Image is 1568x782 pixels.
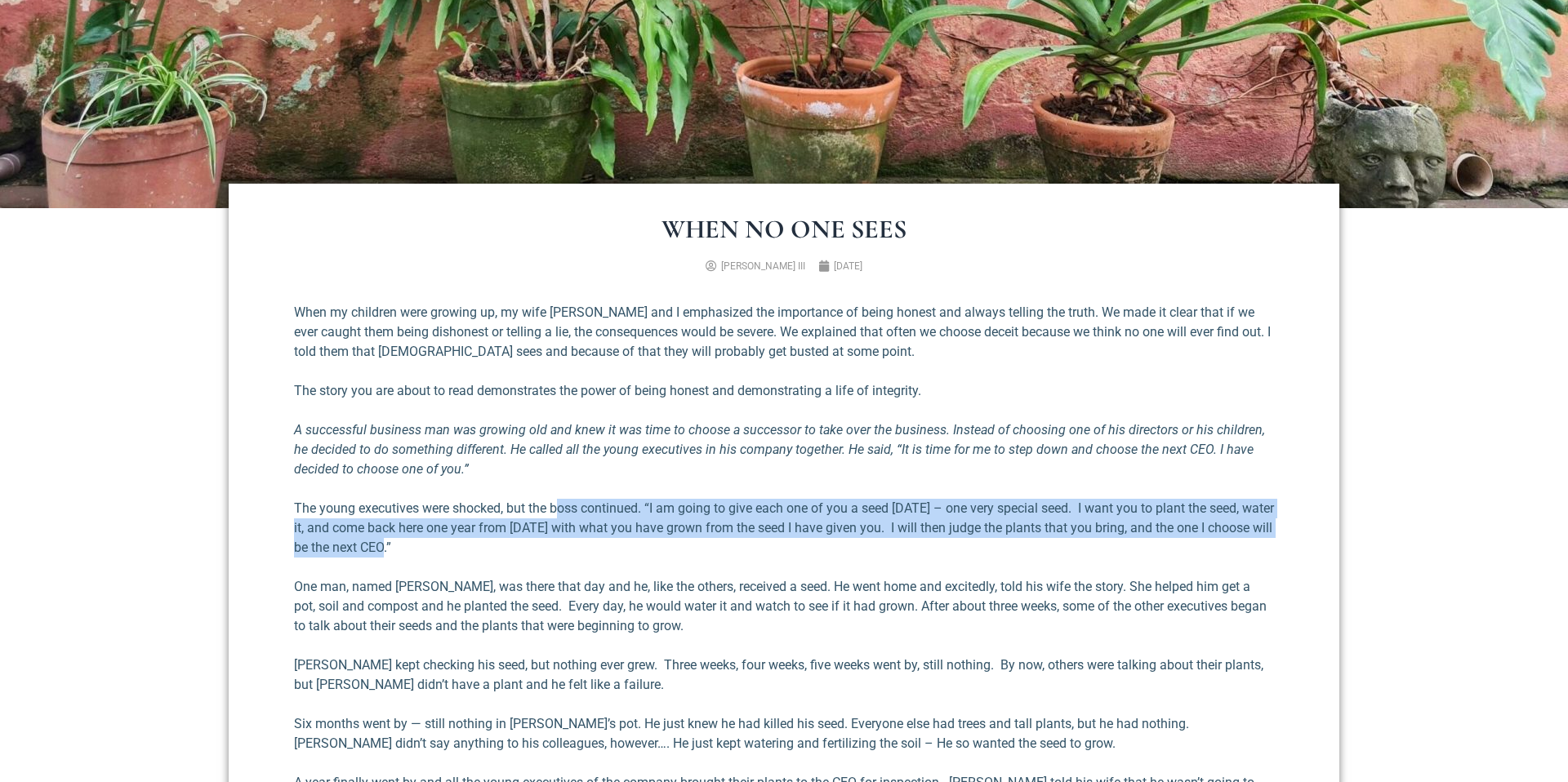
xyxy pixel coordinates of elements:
[294,655,1274,695] p: [PERSON_NAME] kept checking his seed, but nothing ever grew. Three weeks, four weeks, five weeks ...
[294,381,1274,401] p: The story you are about to read demonstrates the power of being honest and demonstrating a life o...
[294,577,1274,636] p: One man, named [PERSON_NAME], was there that day and he, like the others, received a seed. He wen...
[721,260,805,272] span: [PERSON_NAME] III
[818,259,862,273] a: [DATE]
[294,422,1265,477] em: A successful business man was growing old and knew it was time to choose a successor to take over...
[294,499,1274,558] p: The young executives were shocked, but the boss continued. “I am going to give each one of you a ...
[294,216,1274,242] h1: When No One Sees
[294,714,1274,753] p: Six months went by — still nothing in [PERSON_NAME]’s pot. He just knew he had killed his seed. E...
[294,303,1274,362] p: When my children were growing up, my wife [PERSON_NAME] and I emphasized the importance of being ...
[834,260,862,272] time: [DATE]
